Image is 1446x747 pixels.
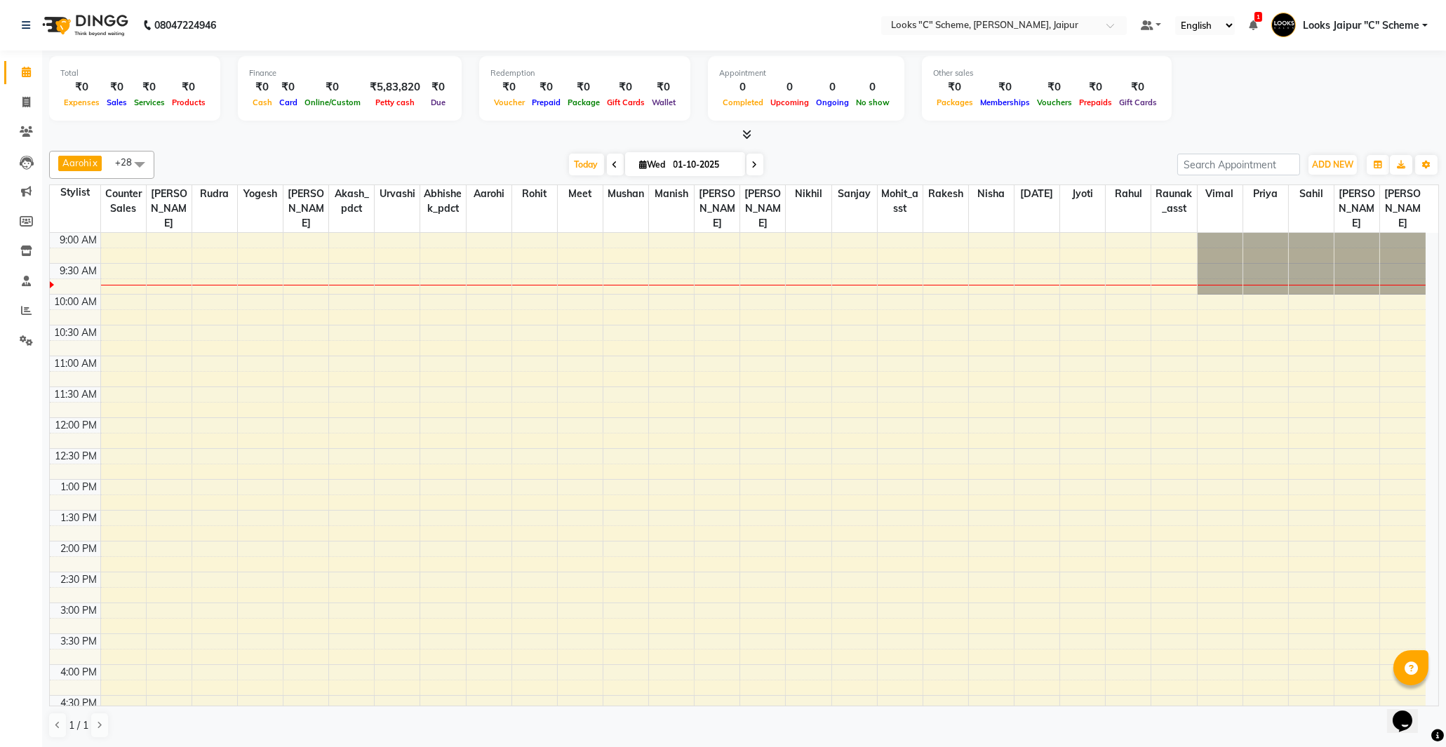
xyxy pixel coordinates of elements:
[1334,185,1379,232] span: [PERSON_NAME]
[60,67,209,79] div: Total
[58,634,100,649] div: 3:30 PM
[238,185,283,203] span: Yogesh
[648,97,679,107] span: Wallet
[69,718,88,733] span: 1 / 1
[969,185,1014,203] span: Nisha
[52,295,100,309] div: 10:00 AM
[603,97,648,107] span: Gift Cards
[115,156,142,168] span: +28
[740,185,785,232] span: [PERSON_NAME]
[58,603,100,618] div: 3:00 PM
[60,97,103,107] span: Expenses
[103,79,130,95] div: ₹0
[1249,19,1257,32] a: 1
[91,157,98,168] a: x
[603,79,648,95] div: ₹0
[249,97,276,107] span: Cash
[490,79,528,95] div: ₹0
[130,97,168,107] span: Services
[192,185,237,203] span: Rudra
[1198,185,1243,203] span: Vimal
[375,185,420,203] span: Urvashi
[283,185,328,232] span: [PERSON_NAME]
[329,185,374,217] span: Akash_pdct
[53,418,100,433] div: 12:00 PM
[1116,79,1160,95] div: ₹0
[832,185,877,203] span: Sanjay
[168,97,209,107] span: Products
[276,79,301,95] div: ₹0
[58,541,100,556] div: 2:00 PM
[103,97,130,107] span: Sales
[1308,155,1357,175] button: ADD NEW
[427,97,449,107] span: Due
[58,665,100,680] div: 4:00 PM
[719,79,767,95] div: 0
[276,97,301,107] span: Card
[878,185,923,217] span: Mohit_asst
[1271,13,1296,37] img: Looks Jaipur "C" Scheme
[58,511,100,525] div: 1:30 PM
[1243,185,1288,203] span: Priya
[558,185,603,203] span: Meet
[53,449,100,464] div: 12:30 PM
[812,79,852,95] div: 0
[52,387,100,402] div: 11:30 AM
[101,185,146,217] span: Counter Sales
[58,480,100,494] div: 1:00 PM
[130,79,168,95] div: ₹0
[58,572,100,587] div: 2:30 PM
[977,97,1033,107] span: Memberships
[1177,154,1300,175] input: Search Appointment
[852,97,893,107] span: No show
[603,185,648,203] span: Mushan
[669,154,739,175] input: 2025-10-01
[812,97,852,107] span: Ongoing
[1015,185,1059,203] span: [DATE]
[372,97,418,107] span: Petty cash
[977,79,1033,95] div: ₹0
[719,97,767,107] span: Completed
[154,6,216,45] b: 08047224946
[467,185,511,203] span: Aarohi
[786,185,831,203] span: Nikhil
[767,79,812,95] div: 0
[36,6,132,45] img: logo
[1151,185,1196,217] span: Raunak_asst
[1033,97,1076,107] span: Vouchers
[569,154,604,175] span: Today
[1116,97,1160,107] span: Gift Cards
[52,325,100,340] div: 10:30 AM
[58,696,100,711] div: 4:30 PM
[1303,18,1419,33] span: Looks Jaipur "C" Scheme
[147,185,192,232] span: [PERSON_NAME]
[364,79,426,95] div: ₹5,83,820
[933,67,1160,79] div: Other sales
[1106,185,1151,203] span: Rahul
[249,79,276,95] div: ₹0
[249,67,450,79] div: Finance
[649,185,694,203] span: Manish
[1289,185,1334,203] span: sahil
[767,97,812,107] span: Upcoming
[648,79,679,95] div: ₹0
[1076,79,1116,95] div: ₹0
[420,185,465,217] span: Abhishek_pdct
[528,79,564,95] div: ₹0
[528,97,564,107] span: Prepaid
[58,233,100,248] div: 9:00 AM
[1312,159,1353,170] span: ADD NEW
[301,79,364,95] div: ₹0
[490,97,528,107] span: Voucher
[933,97,977,107] span: Packages
[636,159,669,170] span: Wed
[564,79,603,95] div: ₹0
[168,79,209,95] div: ₹0
[852,79,893,95] div: 0
[52,356,100,371] div: 11:00 AM
[695,185,739,232] span: [PERSON_NAME]
[719,67,893,79] div: Appointment
[490,67,679,79] div: Redemption
[512,185,557,203] span: Rohit
[301,97,364,107] span: Online/Custom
